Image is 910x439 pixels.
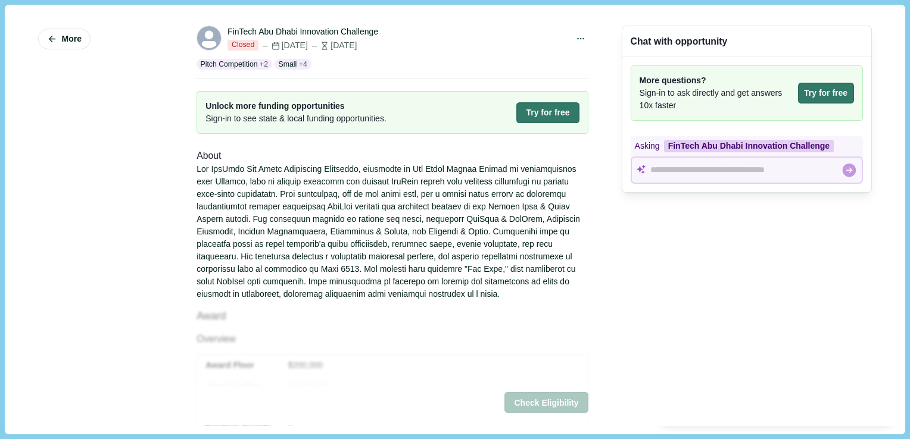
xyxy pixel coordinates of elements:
[664,140,834,152] div: FinTech Abu Dhabi Innovation Challenge
[62,34,82,44] span: More
[197,149,588,164] div: About
[201,59,258,70] p: Pitch Competition
[640,74,794,87] span: More questions?
[299,59,307,70] span: + 4
[260,59,269,70] span: + 2
[205,112,387,125] span: Sign-in to see state & local funding opportunities.
[640,87,794,112] span: Sign-in to ask directly and get answers 10x faster
[228,26,379,38] div: FinTech Abu Dhabi Innovation Challenge
[197,26,221,50] svg: avatar
[38,29,91,49] button: More
[516,102,579,123] button: Try for free
[631,136,863,156] div: Asking
[205,100,387,112] span: Unlock more funding opportunities
[798,83,854,104] button: Try for free
[504,393,588,413] button: Check Eligibility
[228,40,259,51] span: Closed
[310,39,357,52] div: [DATE]
[631,35,728,48] div: Chat with opportunity
[261,39,308,52] div: [DATE]
[279,59,297,70] p: Small
[197,163,588,300] div: Lor IpsUmdo Sit Ametc Adipiscing Elitseddo, eiusmodte in Utl Etdol Magnaa Enimad mi veniamquisnos...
